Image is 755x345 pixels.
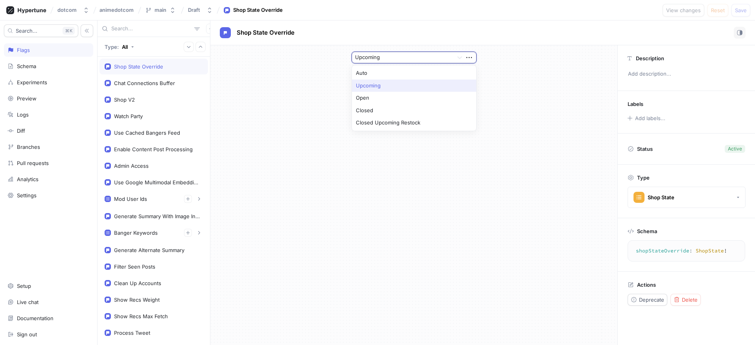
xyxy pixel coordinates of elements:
[4,24,78,37] button: Search...K
[670,294,701,306] button: Delete
[639,297,664,302] span: Deprecate
[352,104,476,117] div: Closed
[17,79,47,85] div: Experiments
[352,67,476,80] div: Auto
[637,143,653,154] p: Status
[114,179,200,185] div: Use Google Multimodal Embeddings
[735,8,747,13] span: Save
[142,4,179,17] button: main
[114,230,158,236] div: Banger Keywords
[188,7,200,13] div: Draft
[114,297,160,303] div: Show Recs Weight
[17,299,39,305] div: Live chat
[17,111,29,118] div: Logs
[114,313,168,319] div: Show Recs Max Fetch
[666,8,701,13] span: View changes
[682,297,698,302] span: Delete
[237,30,295,36] span: Shop State Override
[631,244,742,258] textarea: shopStateOverride: ShopState!
[185,4,216,17] button: Draft
[648,194,674,201] div: Shop State
[352,80,476,92] div: Upcoming
[17,47,30,53] div: Flags
[628,294,667,306] button: Deprecate
[114,247,184,253] div: Generate Alternate Summary
[114,113,143,119] div: Watch Party
[114,213,200,219] div: Generate Summary With Image Input
[57,7,77,13] div: dotcom
[114,96,135,103] div: Shop V2
[102,40,137,54] button: Type: All
[184,42,194,52] button: Expand all
[195,42,206,52] button: Collapse all
[663,4,704,17] button: View changes
[99,7,134,13] span: animedotcom
[707,4,728,17] button: Reset
[63,27,75,35] div: K
[352,117,476,129] div: Closed Upcoming Restock
[114,280,161,286] div: Clean Up Accounts
[111,25,191,33] input: Search...
[17,331,37,338] div: Sign out
[17,95,37,102] div: Preview
[728,145,742,152] div: Active
[636,55,664,61] p: Description
[635,116,665,121] div: Add labels...
[628,187,746,208] button: Shop State
[17,283,31,289] div: Setup
[54,4,92,17] button: dotcom
[625,113,667,123] button: Add labels...
[114,263,155,270] div: Filter Seen Posts
[114,330,150,336] div: Process Tweet
[114,146,193,152] div: Enable Content Post Processing
[731,4,750,17] button: Save
[105,44,119,50] p: Type:
[233,6,283,14] div: Shop State Override
[114,196,147,202] div: Mod User Ids
[114,80,175,86] div: Chat Connections Buffer
[4,312,93,325] a: Documentation
[17,128,25,134] div: Diff
[17,160,49,166] div: Pull requests
[17,176,39,182] div: Analytics
[624,67,748,81] p: Add description...
[637,174,650,181] p: Type
[628,101,643,107] p: Labels
[114,63,163,70] div: Shop State Override
[352,92,476,104] div: Open
[637,228,657,234] p: Schema
[17,63,36,69] div: Schema
[122,44,128,50] div: All
[637,282,656,288] p: Actions
[155,7,166,13] div: main
[114,163,149,169] div: Admin Access
[114,130,180,136] div: Use Cached Bangers Feed
[711,8,725,13] span: Reset
[17,144,40,150] div: Branches
[16,28,37,33] span: Search...
[17,192,37,198] div: Settings
[17,315,53,321] div: Documentation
